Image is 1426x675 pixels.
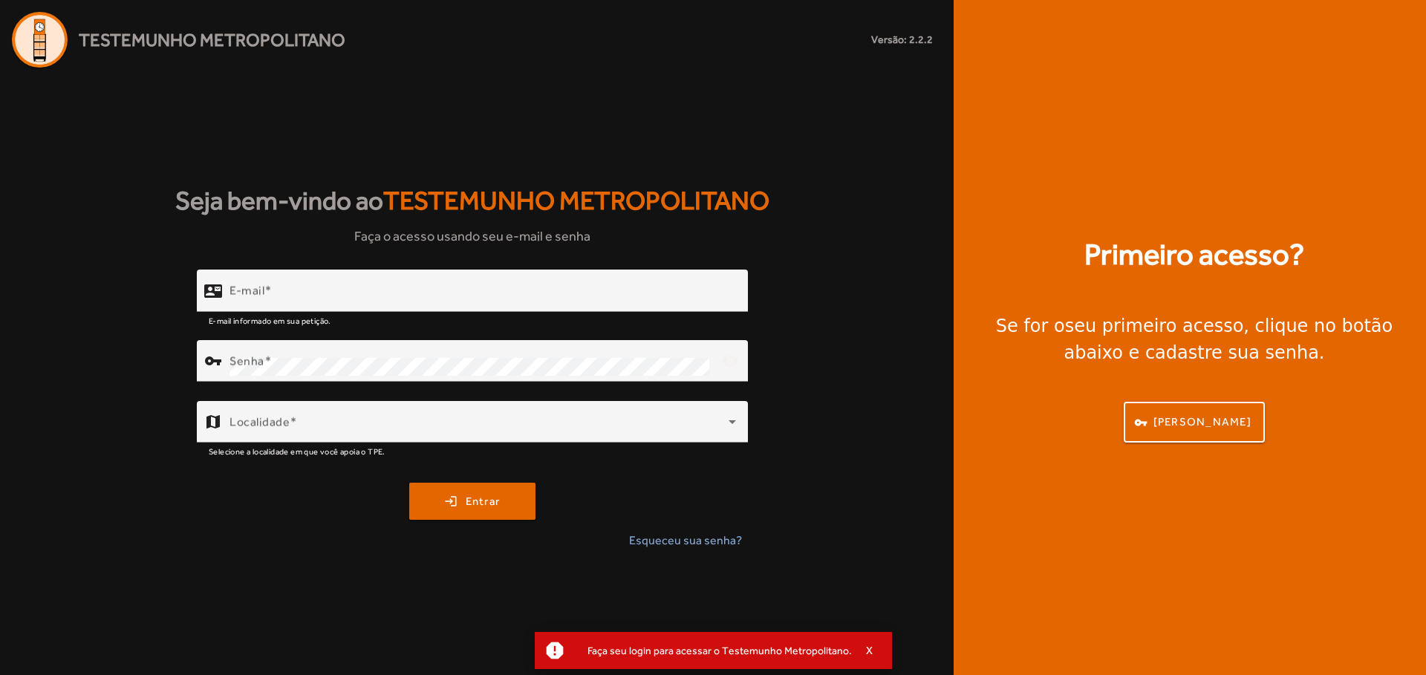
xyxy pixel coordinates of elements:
[229,284,264,298] mat-label: E-mail
[383,186,769,215] span: Testemunho Metropolitano
[852,644,889,657] button: X
[866,644,873,657] span: X
[544,639,566,662] mat-icon: report
[175,181,769,221] strong: Seja bem-vindo ao
[576,640,852,661] div: Faça seu login para acessar o Testemunho Metropolitano.
[204,352,222,370] mat-icon: vpn_key
[204,282,222,300] mat-icon: contact_mail
[354,226,590,246] span: Faça o acesso usando seu e-mail e senha
[79,27,345,53] span: Testemunho Metropolitano
[629,532,742,550] span: Esqueceu sua senha?
[209,312,331,328] mat-hint: E-mail informado em sua petição.
[1124,402,1265,443] button: [PERSON_NAME]
[409,483,535,520] button: Entrar
[971,313,1417,366] div: Se for o , clique no botão abaixo e cadastre sua senha.
[1153,414,1251,431] span: [PERSON_NAME]
[466,493,501,510] span: Entrar
[229,415,290,429] mat-label: Localidade
[1065,316,1244,336] strong: seu primeiro acesso
[12,12,68,68] img: Logo Agenda
[871,32,933,48] small: Versão: 2.2.2
[1084,232,1304,277] strong: Primeiro acesso?
[229,354,264,368] mat-label: Senha
[209,443,385,459] mat-hint: Selecione a localidade em que você apoia o TPE.
[204,413,222,431] mat-icon: map
[712,343,748,379] mat-icon: visibility_off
